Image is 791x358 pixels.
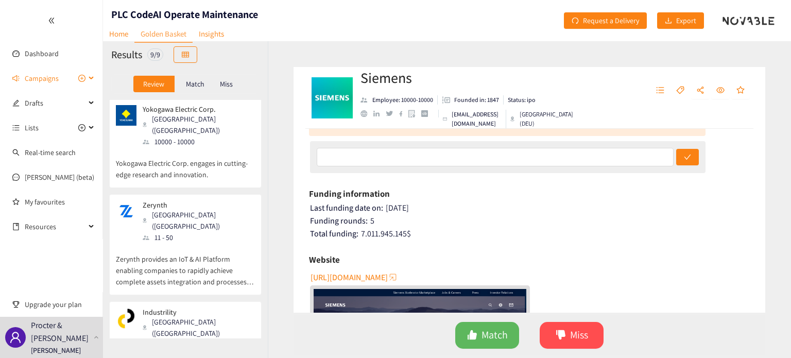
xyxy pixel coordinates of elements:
span: check [684,154,691,162]
a: linkedin [373,111,386,117]
p: Zerynth provides an IoT & AI Platform enabling companies to rapidly achieve complete assets integ... [116,243,255,287]
div: [GEOGRAPHIC_DATA] (DEU) [510,110,574,128]
div: 7.011.945.145 $ [310,229,750,239]
a: twitter [386,111,399,116]
span: Funding rounds: [310,215,368,226]
p: Procter & [PERSON_NAME] [31,319,90,345]
p: Match [186,80,204,88]
span: Drafts [25,93,85,113]
a: Dashboard [25,49,59,58]
p: Status: ipo [508,95,536,105]
span: Request a Delivery [583,15,639,26]
a: crunchbase [421,110,434,117]
span: Upgrade your plan [25,294,95,315]
button: unordered-list [651,82,669,99]
a: google maps [408,110,421,117]
span: Campaigns [25,68,59,89]
span: unordered-list [656,86,664,95]
li: Founded in year [438,95,504,105]
span: plus-circle [78,75,85,82]
div: 5 [310,216,750,226]
div: [DATE] [310,203,750,213]
a: Real-time search [25,148,76,157]
span: dislike [556,330,566,342]
div: [GEOGRAPHIC_DATA] ([GEOGRAPHIC_DATA]) [143,209,254,232]
p: Founded in: 1847 [454,95,499,105]
span: double-left [48,17,55,24]
img: Snapshot of the company's website [116,308,136,329]
button: share-alt [691,82,710,99]
button: check [676,149,699,165]
a: Golden Basket [134,26,193,43]
img: Company Logo [312,77,353,118]
span: Export [676,15,696,26]
iframe: Chat Widget [740,309,791,358]
span: plus-circle [78,124,85,131]
p: [PERSON_NAME] [31,345,81,356]
span: sound [12,75,20,82]
span: table [182,51,189,59]
span: Miss [570,327,588,343]
img: Snapshot of the company's website [116,201,136,221]
span: eye [716,86,725,95]
h2: Siemens [360,67,568,88]
h6: Funding information [309,186,390,201]
div: [GEOGRAPHIC_DATA] ([GEOGRAPHIC_DATA]) [143,316,254,339]
span: edit [12,99,20,107]
span: user [9,331,22,344]
p: Yokogawa Electric Corp. engages in cutting-edge research and innovation. [116,147,255,180]
span: star [736,86,745,95]
li: Status [504,95,536,105]
button: table [174,46,197,63]
span: like [467,330,477,342]
a: Home [103,26,134,42]
button: likeMatch [455,322,519,349]
button: dislikeMiss [540,322,604,349]
span: Last funding date on: [310,202,383,213]
a: website [360,110,373,117]
span: Total funding: [310,228,358,239]
button: downloadExport [657,12,704,29]
button: [URL][DOMAIN_NAME] [311,269,398,285]
p: [EMAIL_ADDRESS][DOMAIN_NAME] [452,110,502,128]
p: Miss [220,80,233,88]
span: share-alt [696,86,704,95]
span: Lists [25,117,39,138]
div: 9 / 9 [147,48,163,61]
h2: Results [111,47,142,62]
a: facebook [399,111,409,116]
p: Yokogawa Electric Corp. [143,105,248,113]
li: Employees [360,95,438,105]
p: Employee: 10000-10000 [372,95,433,105]
h6: Website [309,252,340,267]
img: Snapshot of the company's website [116,105,136,126]
h1: PLC CodeAI Operate Maintenance [111,7,258,22]
button: tag [671,82,690,99]
span: download [665,17,672,25]
p: Review [143,80,164,88]
button: star [731,82,750,99]
span: [URL][DOMAIN_NAME] [311,271,388,284]
div: [GEOGRAPHIC_DATA] ([GEOGRAPHIC_DATA]) [143,113,254,136]
button: redoRequest a Delivery [564,12,647,29]
span: redo [572,17,579,25]
button: eye [711,82,730,99]
p: Industrility [143,308,248,316]
span: tag [676,86,684,95]
a: My favourites [25,192,95,212]
div: 11 - 50 [143,232,254,243]
a: Insights [193,26,230,42]
span: Resources [25,216,85,237]
div: 10000 - 10000 [143,136,254,147]
a: [PERSON_NAME] (beta) [25,173,94,182]
p: Zerynth [143,201,248,209]
span: book [12,223,20,230]
span: unordered-list [12,124,20,131]
span: trophy [12,301,20,308]
span: Match [482,327,508,343]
